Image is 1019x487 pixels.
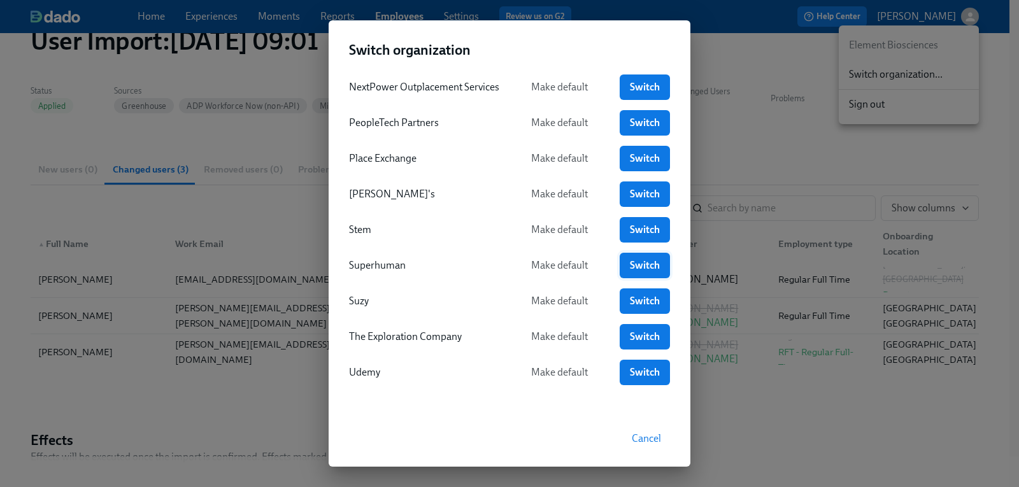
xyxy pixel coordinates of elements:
button: Make default [509,217,609,243]
span: Make default [518,223,601,236]
button: Make default [509,253,609,278]
button: Make default [509,288,609,314]
div: NextPower Outplacement Services [349,80,499,94]
span: Make default [518,116,601,129]
a: Switch [620,181,670,207]
span: Switch [629,330,661,343]
button: Make default [509,74,609,100]
div: Stem [349,223,499,237]
a: Switch [620,74,670,100]
span: Make default [518,295,601,307]
div: Place Exchange [349,152,499,166]
span: Switch [629,81,661,94]
a: Switch [620,324,670,349]
span: Switch [629,259,661,272]
span: Switch [629,223,661,236]
button: Cancel [623,426,670,451]
span: Switch [629,152,661,165]
span: Make default [518,366,601,379]
a: Switch [620,360,670,385]
div: Superhuman [349,258,499,272]
a: Switch [620,288,670,314]
span: Switch [629,188,661,201]
span: Make default [518,188,601,201]
button: Make default [509,146,609,171]
div: Udemy [349,365,499,379]
a: Switch [620,110,670,136]
button: Make default [509,181,609,207]
span: Make default [518,259,601,272]
span: Switch [629,116,661,129]
span: Make default [518,330,601,343]
div: Suzy [349,294,499,308]
div: The Exploration Company [349,330,499,344]
span: Make default [518,152,601,165]
a: Switch [620,217,670,243]
button: Make default [509,360,609,385]
button: Make default [509,324,609,349]
div: [PERSON_NAME]'s [349,187,499,201]
a: Switch [620,253,670,278]
a: Switch [620,146,670,171]
div: PeopleTech Partners [349,116,499,130]
h2: Switch organization [349,41,670,60]
span: Switch [629,366,661,379]
button: Make default [509,110,609,136]
span: Make default [518,81,601,94]
span: Cancel [632,432,661,445]
span: Switch [629,295,661,307]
